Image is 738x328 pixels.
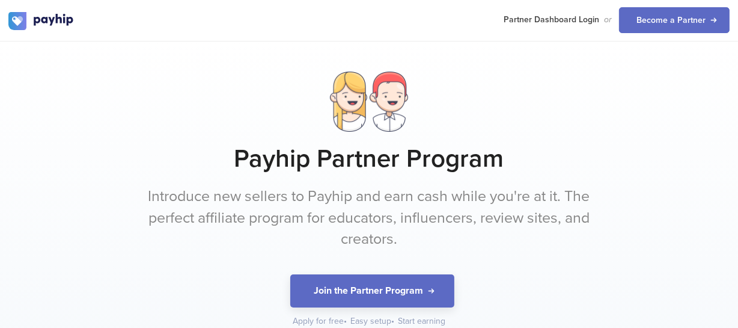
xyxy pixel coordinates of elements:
[8,144,730,174] h1: Payhip Partner Program
[619,7,730,33] a: Become a Partner
[350,315,395,327] div: Easy setup
[330,72,367,132] img: lady.png
[8,12,75,30] img: logo.svg
[391,316,394,326] span: •
[370,72,408,132] img: dude.png
[293,315,348,327] div: Apply for free
[398,315,445,327] div: Start earning
[144,186,594,250] p: Introduce new sellers to Payhip and earn cash while you're at it. The perfect affiliate program f...
[290,274,454,308] button: Join the Partner Program
[344,316,347,326] span: •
